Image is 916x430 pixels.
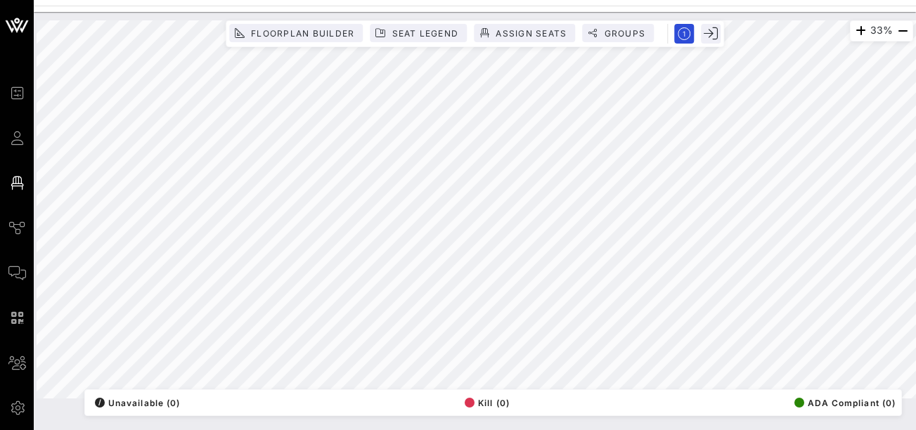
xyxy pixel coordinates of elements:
button: Groups [582,24,654,42]
span: Unavailable (0) [95,398,180,408]
button: ADA Compliant (0) [790,393,896,412]
span: Floorplan Builder [250,28,354,39]
button: Assign Seats [474,24,575,42]
span: Assign Seats [495,28,567,39]
button: Kill (0) [460,393,510,412]
span: ADA Compliant (0) [794,398,896,408]
div: 33% [850,20,913,41]
button: Floorplan Builder [229,24,363,42]
span: Kill (0) [465,398,510,408]
button: Seat Legend [370,24,467,42]
span: Groups [603,28,645,39]
button: /Unavailable (0) [91,393,180,412]
div: / [95,398,105,408]
span: Seat Legend [391,28,458,39]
